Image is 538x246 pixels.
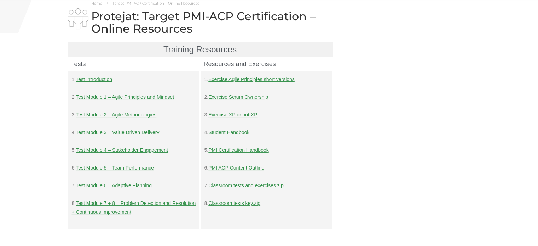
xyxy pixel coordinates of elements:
p: 3. [72,110,196,119]
p: 5. [72,146,196,155]
a: Exercise XP or not XP [208,112,257,118]
a: Test Module 3 – Value Driven Delivery [76,130,159,135]
p: 7. [204,181,329,190]
a: Test Module 7 + 8 – Problem Detection and Resolution + Continuous Improvement [72,200,196,215]
a: Test Module 5 – Team Performance [76,165,154,171]
a: Test Module 2 – Agile Methodologies [76,112,156,118]
a: Test Introduction [76,76,112,82]
a: Classroom tests key.zip [208,200,260,206]
p: 5. [204,146,329,155]
p: 6. [204,164,329,172]
p: 4. [204,128,329,137]
h4: Tests [71,61,197,67]
p: 1. [204,75,329,84]
p: 3. [204,110,329,119]
h1: Protejat: Target PMI-ACP Certification – Online Resources [68,10,333,35]
a: Test Module 1 – Agile Principles and Mindset [76,94,174,100]
p: 2. [72,93,196,102]
p: 4. [72,128,196,137]
a: PMI ACP Content Outline [208,165,264,171]
p: 8. [204,199,329,208]
a: Exercise Agile Principles short versions [208,76,295,82]
a: Student Handbook [208,130,249,135]
span: Target PMI-ACP Certification – Online Resources [112,1,199,6]
a: Test Module 6 – Adaptive Planning [76,183,152,188]
p: 7. [72,181,196,190]
p: 2. [204,93,329,102]
a: Classroom tests and exercises.zip [208,183,283,188]
h3: Training Resources [71,45,329,54]
a: PMI Certification Handbook [208,147,268,153]
a: Test Module 4 – Stakeholder Engagement [76,147,168,153]
a: Exercise Scrum Ownership [208,94,268,100]
p: 8. [72,199,196,217]
h4: Resources and Exercises [204,61,329,67]
p: 1. [72,75,196,84]
p: 6. [72,164,196,172]
a: Home [91,1,102,6]
img: i-02.png [68,8,88,29]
